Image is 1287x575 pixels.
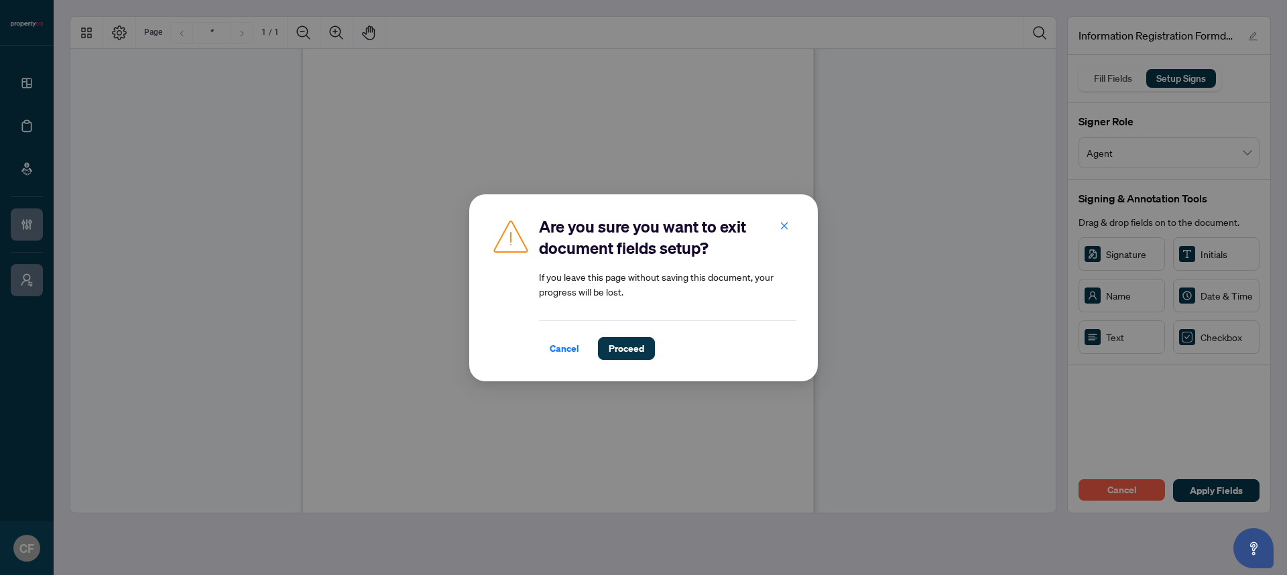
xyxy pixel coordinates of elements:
[598,337,655,360] button: Proceed
[780,220,789,230] span: close
[539,216,796,259] h2: Are you sure you want to exit document fields setup?
[609,338,644,359] span: Proceed
[539,337,590,360] button: Cancel
[539,269,796,299] article: If you leave this page without saving this document, your progress will be lost.
[550,338,579,359] span: Cancel
[1233,528,1274,568] button: Open asap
